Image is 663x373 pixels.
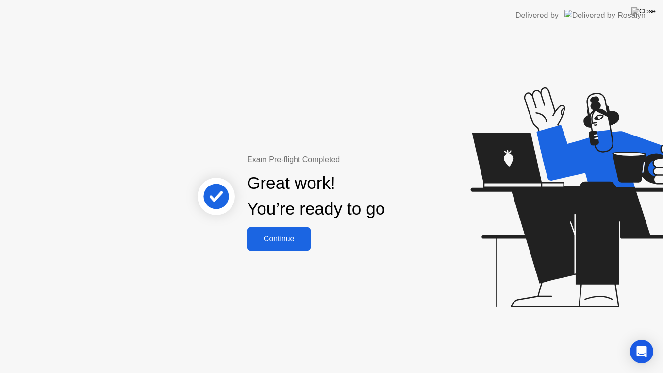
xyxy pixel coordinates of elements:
[515,10,559,21] div: Delivered by
[247,154,448,166] div: Exam Pre-flight Completed
[250,235,308,243] div: Continue
[247,170,385,222] div: Great work! You’re ready to go
[630,340,653,363] div: Open Intercom Messenger
[564,10,646,21] img: Delivered by Rosalyn
[631,7,656,15] img: Close
[247,227,311,251] button: Continue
